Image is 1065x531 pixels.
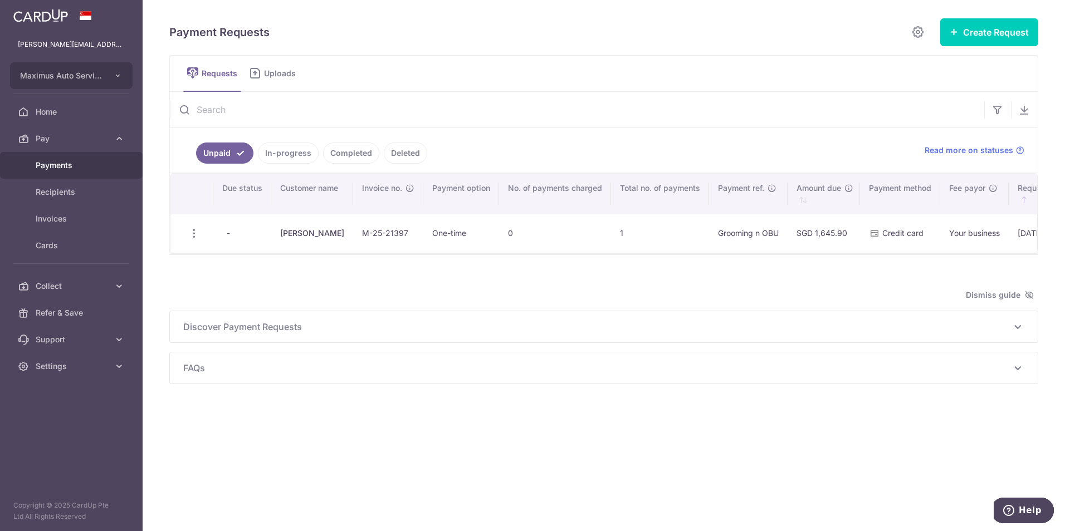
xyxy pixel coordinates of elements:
[966,288,1034,302] span: Dismiss guide
[264,68,304,79] span: Uploads
[183,361,1024,375] p: FAQs
[246,56,304,91] a: Uploads
[362,183,402,194] span: Invoice no.
[222,225,235,241] span: -
[36,213,109,224] span: Invoices
[36,281,109,292] span: Collect
[36,160,109,171] span: Payments
[271,174,353,214] th: Customer name
[949,183,985,194] span: Fee payor
[611,214,709,253] td: 1
[25,8,48,18] span: Help
[940,174,1009,214] th: Fee payor
[949,228,1000,238] span: Your business
[499,214,611,253] td: 0
[10,62,133,89] button: Maximus Auto Services Pte Ltd
[36,240,109,251] span: Cards
[196,142,253,164] a: Unpaid
[508,183,602,194] span: No. of payments charged
[36,361,109,372] span: Settings
[13,9,68,22] img: CardUp
[202,68,241,79] span: Requests
[423,174,499,214] th: Payment option
[258,142,319,164] a: In-progress
[718,183,764,194] span: Payment ref.
[882,228,924,238] span: Credit card
[611,174,709,214] th: Total no. of payments
[323,142,379,164] a: Completed
[36,334,109,345] span: Support
[940,18,1038,46] button: Create Request
[423,214,499,253] td: One-time
[925,145,1024,156] a: Read more on statuses
[183,320,1011,333] span: Discover Payment Requests
[36,307,109,318] span: Refer & Save
[709,174,788,214] th: Payment ref.
[169,23,270,41] h5: Payment Requests
[384,142,427,164] a: Deleted
[183,361,1011,375] span: FAQs
[925,145,1013,156] span: Read more on statuses
[36,186,109,198] span: Recipients
[788,174,860,214] th: Amount due : activate to sort column ascending
[271,214,353,253] td: [PERSON_NAME]
[353,214,423,253] td: M-25-21397
[797,183,841,194] span: Amount due
[36,133,109,144] span: Pay
[788,214,860,253] td: SGD 1,645.90
[860,174,940,214] th: Payment method
[353,174,423,214] th: Invoice no.
[213,174,271,214] th: Due status
[18,39,125,50] p: [PERSON_NAME][EMAIL_ADDRESS][DOMAIN_NAME]
[432,183,490,194] span: Payment option
[620,183,700,194] span: Total no. of payments
[183,56,241,91] a: Requests
[36,106,109,117] span: Home
[994,498,1054,525] iframe: Opens a widget where you can find more information
[170,92,984,127] input: Search
[183,320,1024,333] p: Discover Payment Requests
[499,174,611,214] th: No. of payments charged
[20,70,102,81] span: Maximus Auto Services Pte Ltd
[709,214,788,253] td: Grooming n OBU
